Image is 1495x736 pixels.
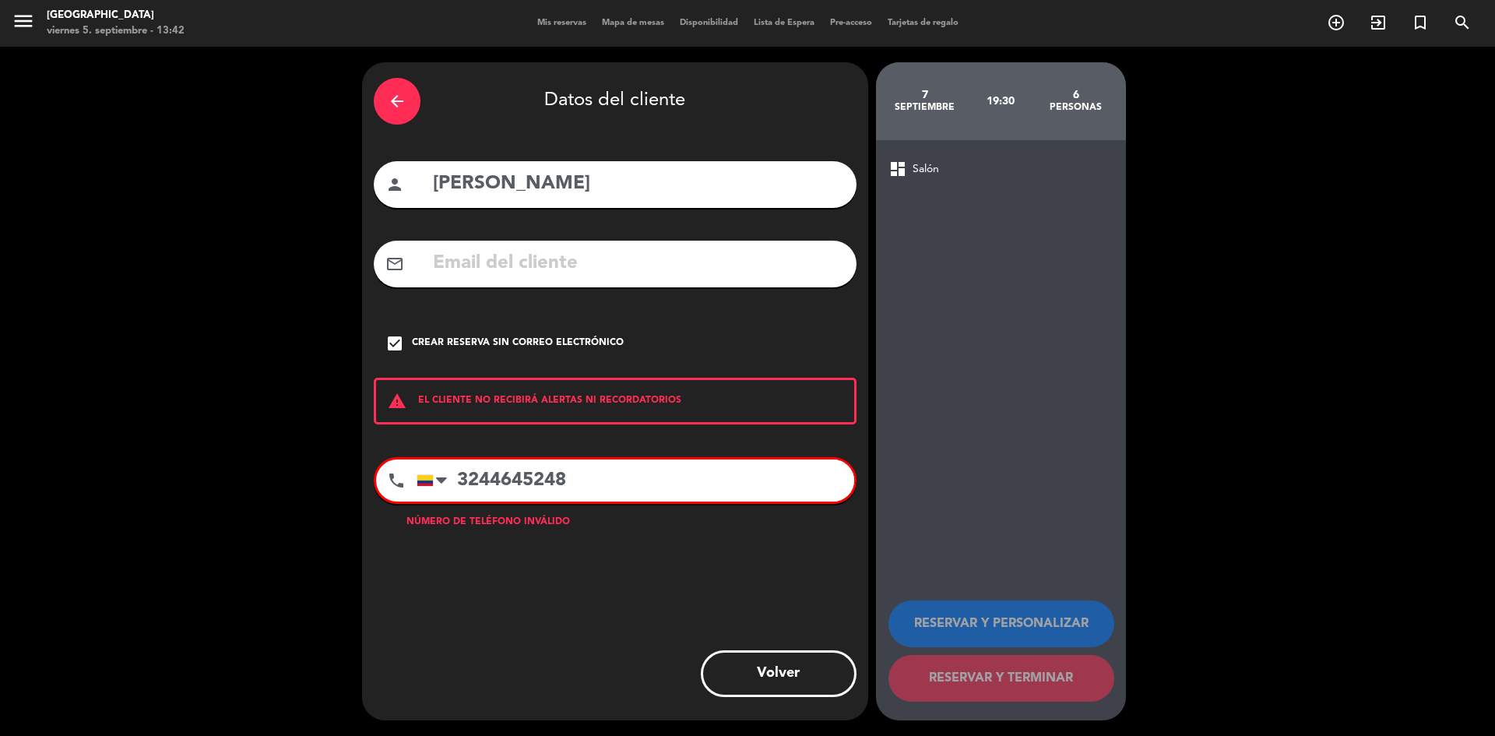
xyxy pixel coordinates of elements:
[47,8,185,23] div: [GEOGRAPHIC_DATA]
[594,19,672,27] span: Mapa de mesas
[374,74,857,129] div: Datos del cliente
[374,515,857,530] div: Número de teléfono inválido
[1038,89,1113,101] div: 6
[431,248,845,280] input: Email del cliente
[417,460,854,502] input: Número de teléfono...
[888,160,907,178] span: dashboard
[888,600,1114,647] button: RESERVAR Y PERSONALIZAR
[387,471,406,490] i: phone
[1327,13,1345,32] i: add_circle_outline
[888,655,1114,702] button: RESERVAR Y TERMINAR
[1038,101,1113,114] div: personas
[880,19,966,27] span: Tarjetas de regalo
[12,9,35,38] button: menu
[962,74,1038,129] div: 19:30
[672,19,746,27] span: Disponibilidad
[529,19,594,27] span: Mis reservas
[417,460,453,501] div: Colombia: +57
[374,378,857,424] div: EL CLIENTE NO RECIBIRÁ ALERTAS NI RECORDATORIOS
[1411,13,1430,32] i: turned_in_not
[1369,13,1388,32] i: exit_to_app
[888,101,963,114] div: septiembre
[385,334,404,353] i: check_box
[385,255,404,273] i: mail_outline
[913,160,939,178] span: Salón
[376,392,418,410] i: warning
[385,175,404,194] i: person
[701,650,857,697] button: Volver
[746,19,822,27] span: Lista de Espera
[47,23,185,39] div: viernes 5. septiembre - 13:42
[888,89,963,101] div: 7
[1453,13,1472,32] i: search
[431,168,845,200] input: Nombre del cliente
[822,19,880,27] span: Pre-acceso
[412,336,624,351] div: Crear reserva sin correo electrónico
[12,9,35,33] i: menu
[388,92,406,111] i: arrow_back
